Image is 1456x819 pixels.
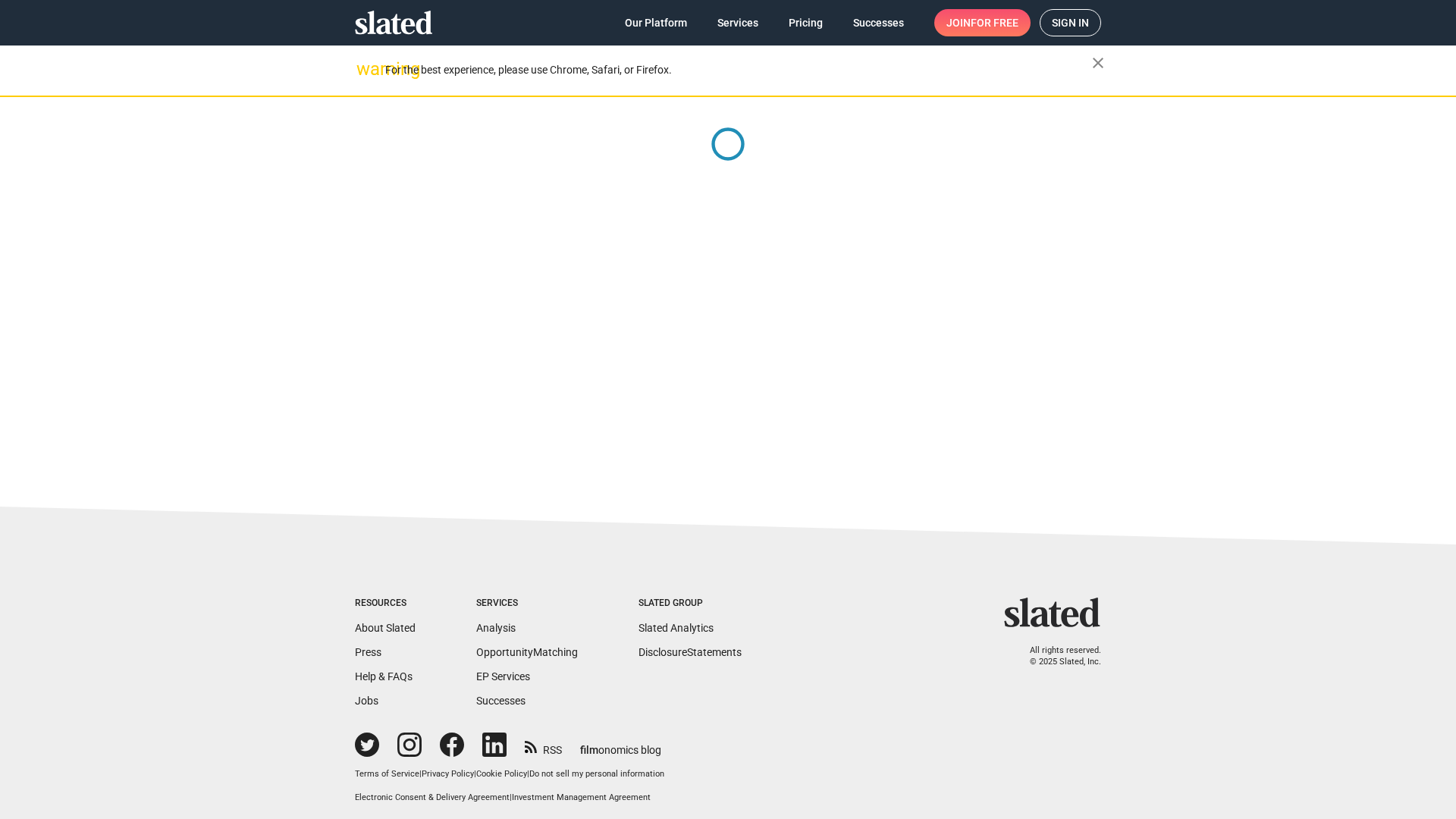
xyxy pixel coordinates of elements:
[355,670,413,682] a: Help & FAQs
[625,9,687,36] span: Our Platform
[385,60,1092,80] div: For the best experience, please use Chrome, Safari, or Firefox.
[639,598,742,610] div: Slated Group
[789,9,823,36] span: Pricing
[525,734,562,758] a: RSS
[717,9,758,36] span: Services
[355,622,416,634] a: About Slated
[1089,54,1107,72] mat-icon: close
[355,646,381,658] a: Press
[529,769,664,780] button: Do not sell my personal information
[639,622,714,634] a: Slated Analytics
[1052,10,1089,36] span: Sign in
[580,744,598,756] span: film
[1014,645,1101,667] p: All rights reserved. © 2025 Slated, Inc.
[355,769,419,779] a: Terms of Service
[613,9,699,36] a: Our Platform
[853,9,904,36] span: Successes
[476,695,526,707] a: Successes
[639,646,742,658] a: DisclosureStatements
[841,9,916,36] a: Successes
[934,9,1031,36] a: Joinfor free
[355,792,510,802] a: Electronic Consent & Delivery Agreement
[1040,9,1101,36] a: Sign in
[527,769,529,779] span: |
[356,60,375,78] mat-icon: warning
[355,598,416,610] div: Resources
[971,9,1018,36] span: for free
[476,646,578,658] a: OpportunityMatching
[580,731,661,758] a: filmonomics blog
[422,769,474,779] a: Privacy Policy
[512,792,651,802] a: Investment Management Agreement
[474,769,476,779] span: |
[355,695,378,707] a: Jobs
[705,9,770,36] a: Services
[476,769,527,779] a: Cookie Policy
[510,792,512,802] span: |
[476,670,530,682] a: EP Services
[777,9,835,36] a: Pricing
[476,622,516,634] a: Analysis
[419,769,422,779] span: |
[946,9,1018,36] span: Join
[476,598,578,610] div: Services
